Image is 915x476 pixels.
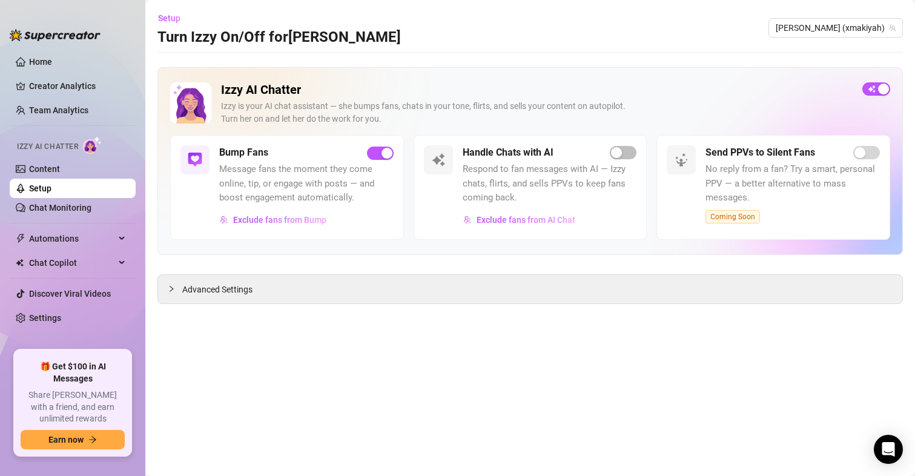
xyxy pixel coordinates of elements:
button: Setup [157,8,190,28]
a: Team Analytics [29,105,88,115]
button: Exclude fans from AI Chat [463,210,576,230]
h2: Izzy AI Chatter [221,82,853,98]
span: Setup [158,13,180,23]
img: svg%3e [220,216,228,224]
span: Share [PERSON_NAME] with a friend, and earn unlimited rewards [21,389,125,425]
span: Coming Soon [705,210,760,223]
img: AI Chatter [83,136,102,154]
a: Settings [29,313,61,323]
span: Automations [29,229,115,248]
span: Exclude fans from Bump [233,215,326,225]
span: thunderbolt [16,234,25,243]
img: logo-BBDzfeDw.svg [10,29,101,41]
span: 🎁 Get $100 in AI Messages [21,361,125,385]
a: Discover Viral Videos [29,289,111,299]
h3: Turn Izzy On/Off for [PERSON_NAME] [157,28,401,47]
span: team [889,24,896,31]
span: No reply from a fan? Try a smart, personal PPV — a better alternative to mass messages. [705,162,880,205]
span: Advanced Settings [182,283,253,296]
button: Earn nowarrow-right [21,430,125,449]
img: svg%3e [431,153,446,167]
a: Creator Analytics [29,76,126,96]
button: Exclude fans from Bump [219,210,327,230]
h5: Handle Chats with AI [463,145,553,160]
span: arrow-right [88,435,97,444]
div: Open Intercom Messenger [874,435,903,464]
span: Message fans the moment they come online, tip, or engage with posts — and boost engagement automa... [219,162,394,205]
span: maki (xmakiyah) [776,19,896,37]
img: svg%3e [463,216,472,224]
img: Chat Copilot [16,259,24,267]
a: Setup [29,183,51,193]
a: Home [29,57,52,67]
span: Earn now [48,435,84,445]
div: Izzy is your AI chat assistant — she bumps fans, chats in your tone, flirts, and sells your conte... [221,100,853,125]
a: Content [29,164,60,174]
span: Respond to fan messages with AI — Izzy chats, flirts, and sells PPVs to keep fans coming back. [463,162,637,205]
div: collapsed [168,282,182,296]
img: svg%3e [674,153,689,167]
h5: Send PPVs to Silent Fans [705,145,815,160]
img: svg%3e [188,153,202,167]
span: Izzy AI Chatter [17,141,78,153]
span: Exclude fans from AI Chat [477,215,575,225]
a: Chat Monitoring [29,203,91,213]
img: Izzy AI Chatter [170,82,211,124]
span: Chat Copilot [29,253,115,273]
h5: Bump Fans [219,145,268,160]
span: collapsed [168,285,175,293]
